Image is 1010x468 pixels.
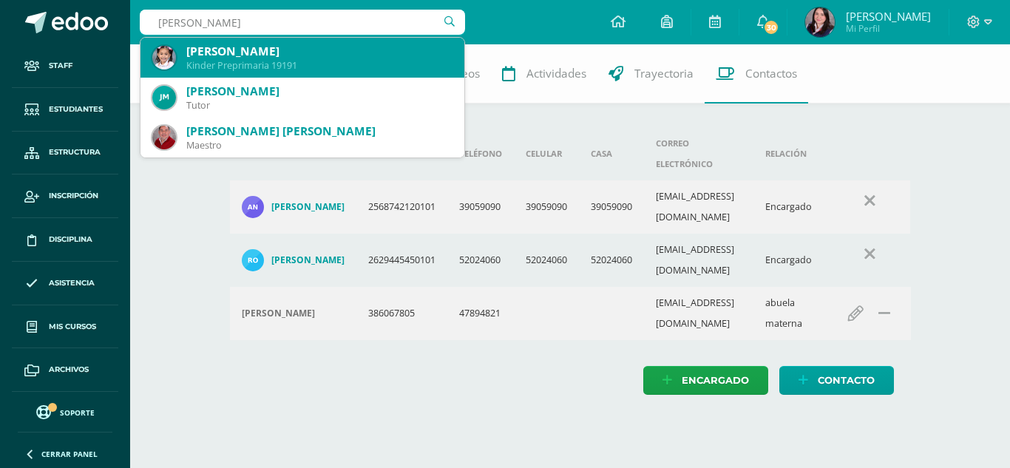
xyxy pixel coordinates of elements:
a: Contacto [779,366,894,395]
td: 47894821 [447,287,514,340]
td: abuela materna [753,287,829,340]
a: Asistencia [12,262,118,305]
span: Archivos [49,364,89,376]
th: Relación [753,127,829,180]
a: Actividades [491,44,597,104]
img: dd8d51aba395cb531b508b6b529b0016.png [242,196,264,218]
a: Inscripción [12,174,118,218]
span: Trayectoria [634,66,694,81]
div: [PERSON_NAME] [186,44,453,59]
img: fd73516eb2f546aead7fb058580fc543.png [152,126,176,149]
td: Encargado [753,234,829,287]
td: [EMAIL_ADDRESS][DOMAIN_NAME] [644,234,754,287]
td: 52024060 [447,234,514,287]
div: [PERSON_NAME] [PERSON_NAME] [186,123,453,139]
span: Mis cursos [49,321,96,333]
h4: [PERSON_NAME] [271,254,345,266]
span: Inscripción [49,190,98,202]
td: 39059090 [514,180,579,234]
th: Teléfono [447,127,514,180]
th: Casa [579,127,644,180]
td: 386067805 [356,287,447,340]
div: Maestro [186,139,453,152]
td: [EMAIL_ADDRESS][DOMAIN_NAME] [644,287,754,340]
a: Staff [12,44,118,88]
h4: [PERSON_NAME] [271,201,345,213]
a: Disciplina [12,218,118,262]
a: Archivos [12,348,118,392]
td: Encargado [753,180,829,234]
a: Soporte [18,401,112,421]
a: Estudiantes [12,88,118,132]
span: Estructura [49,146,101,158]
span: Asistencia [49,277,95,289]
a: Estructura [12,132,118,175]
th: Celular [514,127,579,180]
span: Staff [49,60,72,72]
img: d5e06c0e5c60f8cb8d69cae07b21a756.png [805,7,835,37]
span: [PERSON_NAME] [846,9,931,24]
img: 7fad79648d1c0a968631ed8f2d4f7ff1.png [152,46,176,69]
a: Mis cursos [12,305,118,349]
th: Correo electrónico [644,127,754,180]
div: [PERSON_NAME] [186,84,453,99]
input: Busca un usuario... [140,10,465,35]
div: Kinder Preprimaria 19191 [186,59,453,72]
a: [PERSON_NAME] [242,196,345,218]
a: Trayectoria [597,44,705,104]
span: Encargado [682,367,749,394]
td: 52024060 [579,234,644,287]
div: Tutor [186,99,453,112]
td: 2629445450101 [356,234,447,287]
span: Soporte [60,407,95,418]
h4: [PERSON_NAME] [242,308,315,319]
td: 39059090 [447,180,514,234]
a: Encargado [643,366,768,395]
img: 7b39920001684e96960a560a3daec144.png [152,86,176,109]
td: 39059090 [579,180,644,234]
a: Contactos [705,44,808,104]
div: Ana Luisa Menendez [242,308,345,319]
td: [EMAIL_ADDRESS][DOMAIN_NAME] [644,180,754,234]
a: [PERSON_NAME] [242,249,345,271]
span: Actividades [526,66,586,81]
span: Estudiantes [49,104,103,115]
span: Cerrar panel [41,449,98,459]
span: Contactos [745,66,797,81]
span: 30 [763,19,779,35]
span: Contacto [818,367,875,394]
td: 52024060 [514,234,579,287]
span: Mi Perfil [846,22,931,35]
td: 2568742120101 [356,180,447,234]
img: af80eea22a6825d3277f16f9ecc59b28.png [242,249,264,271]
span: Disciplina [49,234,92,245]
